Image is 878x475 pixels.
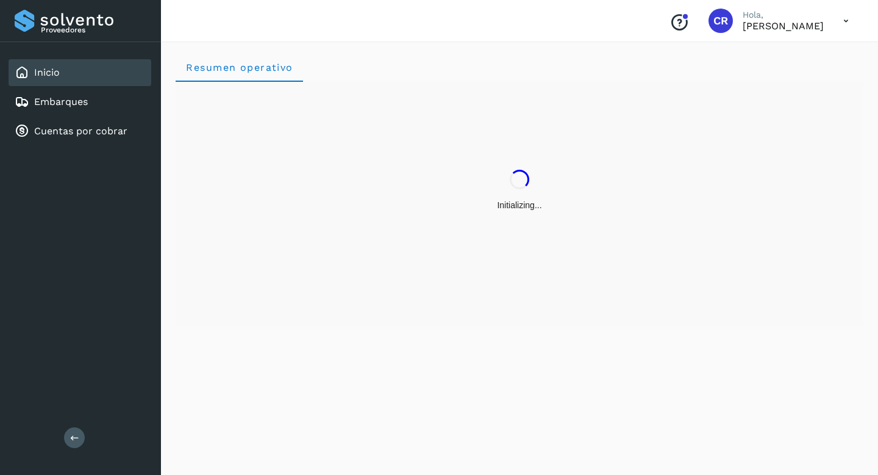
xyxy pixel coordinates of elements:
p: CARLOS RODOLFO BELLI PEDRAZA [743,20,824,32]
div: Embarques [9,89,151,115]
p: Hola, [743,10,824,20]
div: Inicio [9,59,151,86]
a: Cuentas por cobrar [34,125,127,137]
a: Embarques [34,96,88,107]
span: Resumen operativo [185,62,293,73]
div: Cuentas por cobrar [9,118,151,145]
p: Proveedores [41,26,146,34]
a: Inicio [34,67,60,78]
